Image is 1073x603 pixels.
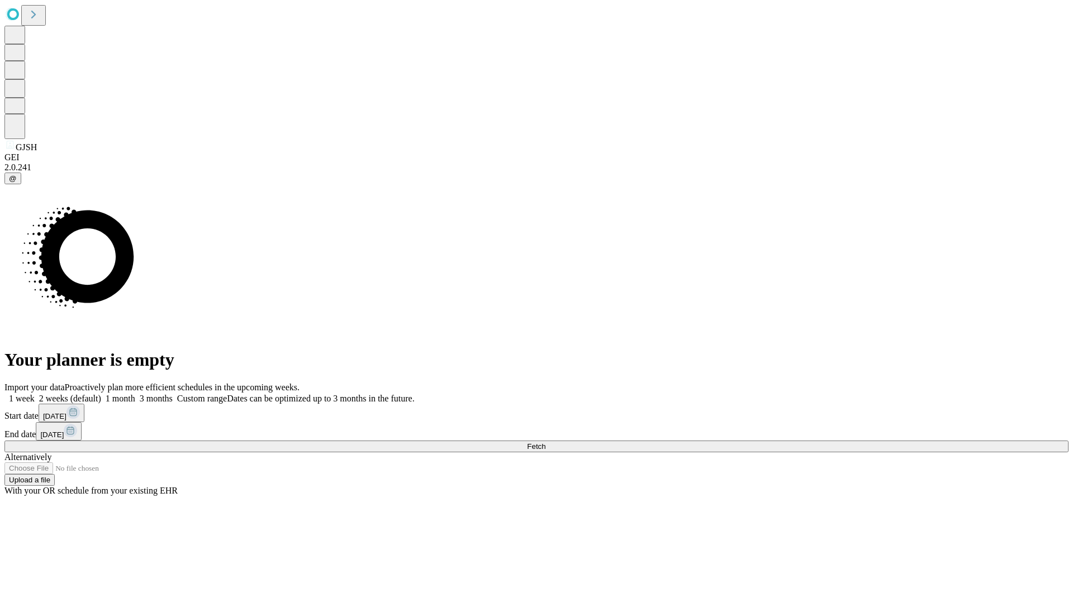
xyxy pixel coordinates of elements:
span: 2 weeks (default) [39,394,101,403]
span: Custom range [177,394,227,403]
h1: Your planner is empty [4,350,1069,370]
span: Proactively plan more efficient schedules in the upcoming weeks. [65,382,300,392]
span: Dates can be optimized up to 3 months in the future. [227,394,414,403]
span: @ [9,174,17,183]
span: Alternatively [4,452,51,462]
span: 3 months [140,394,173,403]
span: [DATE] [40,430,64,439]
span: With your OR schedule from your existing EHR [4,486,178,495]
span: 1 month [106,394,135,403]
button: [DATE] [39,404,84,422]
button: @ [4,173,21,184]
span: GJSH [16,142,37,152]
button: Upload a file [4,474,55,486]
span: 1 week [9,394,35,403]
button: Fetch [4,441,1069,452]
button: [DATE] [36,422,82,441]
div: End date [4,422,1069,441]
span: [DATE] [43,412,67,420]
div: Start date [4,404,1069,422]
div: GEI [4,152,1069,162]
span: Import your data [4,382,65,392]
div: 2.0.241 [4,162,1069,173]
span: Fetch [527,442,545,451]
